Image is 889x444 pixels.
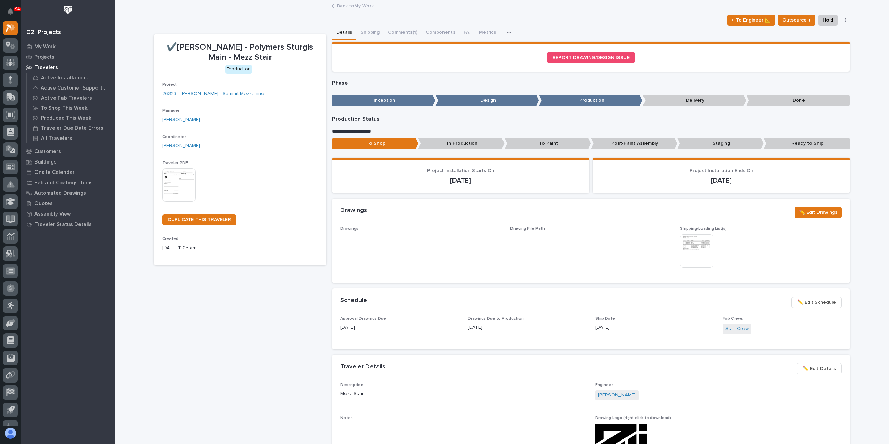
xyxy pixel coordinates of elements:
a: Active Customer Support Travelers [27,83,115,93]
span: DUPLICATE THIS TRAVELER [168,217,231,222]
a: DUPLICATE THIS TRAVELER [162,214,236,225]
a: Onsite Calendar [21,167,115,177]
button: Comments (1) [384,26,422,40]
a: Active Installation Travelers [27,73,115,83]
div: 02. Projects [26,29,61,36]
span: ✏️ Edit Details [803,365,836,373]
p: Fab and Coatings Items [34,180,93,186]
span: Fab Crews [723,317,743,321]
a: To Shop This Week [27,103,115,113]
p: To Paint [505,138,591,149]
h2: Traveler Details [340,363,385,371]
p: Ready to Ship [764,138,850,149]
button: Metrics [475,26,500,40]
span: ✏️ Edit Drawings [799,208,837,217]
span: Traveler PDF [162,161,188,165]
p: Done [746,95,850,106]
a: 26323 - [PERSON_NAME] - Summit Mezzanine [162,90,264,98]
span: Outsource ↑ [782,16,811,24]
p: Active Installation Travelers [41,75,109,81]
p: ✔️[PERSON_NAME] - Polymers Sturgis Main - Mezz Stair [162,42,318,62]
div: Notifications94 [9,8,18,19]
p: [DATE] [595,324,714,331]
span: ← To Engineer 📐 [732,16,771,24]
p: Customers [34,149,61,155]
p: [DATE] 11:05 am [162,244,318,252]
p: - [510,234,512,242]
p: Inception [332,95,435,106]
a: Quotes [21,198,115,209]
p: Projects [34,54,55,60]
div: Production [225,65,252,74]
span: Project Installation Starts On [427,168,494,173]
p: 94 [15,7,20,11]
p: Staging [677,138,764,149]
a: All Travelers [27,133,115,143]
button: ✏️ Edit Drawings [795,207,842,218]
p: Assembly View [34,211,71,217]
a: Back toMy Work [337,1,374,9]
span: REPORT DRAWING/DESIGN ISSUE [552,55,630,60]
span: Shipping/Loading List(s) [680,227,727,231]
p: Design [435,95,539,106]
span: Engineer [595,383,613,387]
button: ← To Engineer 📐 [727,15,775,26]
h2: Drawings [340,207,367,215]
a: Projects [21,52,115,62]
p: Quotes [34,201,53,207]
button: Details [332,26,356,40]
span: Drawing Logo (right-click to download) [595,416,671,420]
a: REPORT DRAWING/DESIGN ISSUE [547,52,635,63]
p: Automated Drawings [34,190,86,196]
span: Notes [340,416,353,420]
p: Traveler Due Date Errors [41,125,103,132]
span: Approval Drawings Due [340,317,386,321]
a: Produced This Week [27,113,115,123]
span: Coordinator [162,135,186,139]
p: [DATE] [340,324,459,331]
button: Outsource ↑ [778,15,815,26]
a: Travelers [21,62,115,73]
h2: Schedule [340,297,367,304]
p: Active Fab Travelers [41,95,92,101]
p: [DATE] [601,176,842,185]
a: [PERSON_NAME] [162,142,200,150]
a: My Work [21,41,115,52]
p: Traveler Status Details [34,221,92,228]
p: In Production [418,138,505,149]
a: [PERSON_NAME] [598,392,636,399]
p: To Shop This Week [41,105,88,111]
p: [DATE] [468,324,587,331]
span: Drawing File Path [510,227,545,231]
p: Active Customer Support Travelers [41,85,109,91]
a: Automated Drawings [21,188,115,198]
a: Fab and Coatings Items [21,177,115,188]
span: Description [340,383,363,387]
span: Drawings [340,227,358,231]
span: Drawings Due to Production [468,317,524,321]
p: Produced This Week [41,115,91,122]
p: Delivery [643,95,746,106]
p: Buildings [34,159,57,165]
button: FAI [459,26,475,40]
button: users-avatar [3,426,18,441]
span: Ship Date [595,317,615,321]
p: Phase [332,80,850,86]
p: - [340,428,587,436]
span: Hold [823,16,833,24]
p: All Travelers [41,135,72,142]
span: ✏️ Edit Schedule [797,298,836,307]
img: Workspace Logo [61,3,74,16]
a: Active Fab Travelers [27,93,115,103]
a: Stair Crew [725,325,749,333]
span: Project Installation Ends On [690,168,753,173]
button: Notifications [3,4,18,19]
p: Mezz Stair [340,390,587,397]
a: Buildings [21,157,115,167]
a: [PERSON_NAME] [162,116,200,124]
a: Traveler Due Date Errors [27,123,115,133]
p: Production Status [332,116,850,123]
a: Customers [21,146,115,157]
p: To Shop [332,138,418,149]
span: Project [162,83,177,87]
